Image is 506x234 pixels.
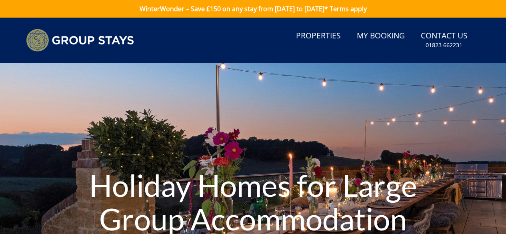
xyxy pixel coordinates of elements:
[26,29,134,52] img: Group Stays
[418,27,471,53] a: Contact Us01823 662231
[426,41,462,49] small: 01823 662231
[293,27,344,45] a: Properties
[354,27,408,45] a: My Booking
